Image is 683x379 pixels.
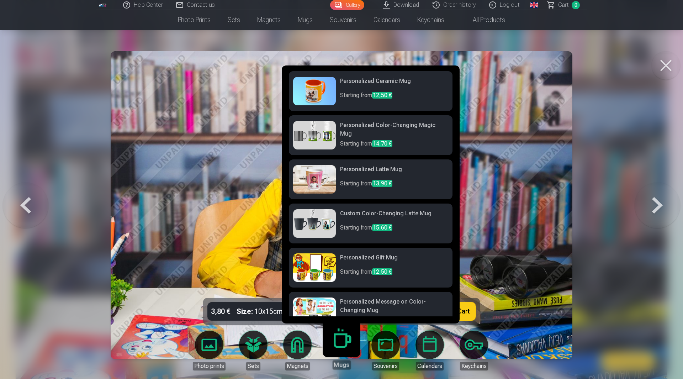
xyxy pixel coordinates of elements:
h6: Personalized Message on Color-Changing Mug [340,298,448,316]
p: Starting from [340,223,448,238]
span: 15,60 € [372,224,392,231]
a: Sets [219,10,249,30]
h6: Personalized Color-Changing Magic Mug [340,121,448,140]
a: Calendars [365,10,409,30]
div: Keychains [460,362,488,370]
h6: Custom Color-Changing Latte Mug [340,209,448,223]
a: Photo prints [169,10,219,30]
span: 12,50 € [372,268,392,275]
span: 0 [572,1,580,9]
a: Personalized Ceramic MugStarting from12,50 € [289,71,452,111]
span: 14,70 € [372,140,392,147]
h6: Personalized Gift Mug [340,253,448,268]
h6: Personalized Latte Mug [340,165,448,179]
a: Magnets [277,331,317,370]
p: Starting from [340,316,448,326]
span: 13,90 € [372,180,392,187]
a: Custom Color-Changing Latte MugStarting from15,60 € [289,204,452,243]
a: Personalized Latte MugStarting from13,90 € [289,159,452,199]
p: Starting from [340,179,448,194]
a: Keychains [409,10,453,30]
img: /fa2 [99,3,107,7]
div: Mugs [332,360,351,369]
p: Starting from [340,268,448,282]
a: Magnets [249,10,289,30]
a: Mugs [289,10,321,30]
div: 3,80 € [207,302,234,321]
span: Сart [558,1,569,9]
a: Keychains [454,331,494,370]
a: Souvenirs [366,331,406,370]
a: Personalized Gift MugStarting from12,50 € [289,248,452,288]
div: Calendars [416,362,444,370]
a: Souvenirs [321,10,365,30]
div: Sets [246,362,260,370]
h6: Personalized Ceramic Mug [340,77,448,91]
p: Starting from [340,140,448,149]
span: 12,50 € [372,92,392,99]
div: Souvenirs [372,362,399,370]
a: Personalized Color-Changing Magic MugStarting from14,70 € [289,115,452,155]
a: All products [453,10,514,30]
div: Photo prints [193,362,226,370]
p: Starting from [340,91,448,105]
a: Calendars [410,331,450,370]
div: Magnets [285,362,310,370]
a: Mugs [319,326,363,369]
a: Sets [233,331,273,370]
a: Personalized Message on Color-Changing MugStarting from14,70 € [289,292,452,332]
strong: Size : [237,306,253,316]
a: Photo prints [189,331,229,370]
div: 10x15cm [237,302,283,321]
